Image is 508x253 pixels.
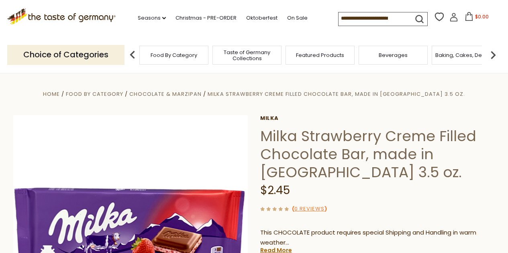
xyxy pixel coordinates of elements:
a: Food By Category [66,90,123,98]
a: Milka Strawberry Creme Filled Chocolate Bar, made in [GEOGRAPHIC_DATA] 3.5 oz. [208,90,465,98]
a: 0 Reviews [294,205,324,213]
span: $2.45 [260,182,290,198]
a: Christmas - PRE-ORDER [175,14,237,22]
button: $0.00 [460,12,494,24]
img: next arrow [485,47,501,63]
a: Featured Products [296,52,344,58]
a: On Sale [287,14,308,22]
a: Chocolate & Marzipan [129,90,202,98]
a: Home [43,90,60,98]
span: $0.00 [475,13,489,20]
a: Baking, Cakes, Desserts [435,52,498,58]
a: Oktoberfest [246,14,277,22]
a: Food By Category [151,52,197,58]
a: Seasons [138,14,166,22]
p: This CHOCOLATE product requires special Shipping and Handling in warm weather [260,228,495,248]
a: Milka [260,115,495,121]
img: previous arrow [124,47,141,63]
a: Beverages [379,52,408,58]
h1: Milka Strawberry Creme Filled Chocolate Bar, made in [GEOGRAPHIC_DATA] 3.5 oz. [260,127,495,181]
a: Taste of Germany Collections [215,49,279,61]
p: Choice of Categories [7,45,124,65]
span: ( ) [292,205,327,213]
